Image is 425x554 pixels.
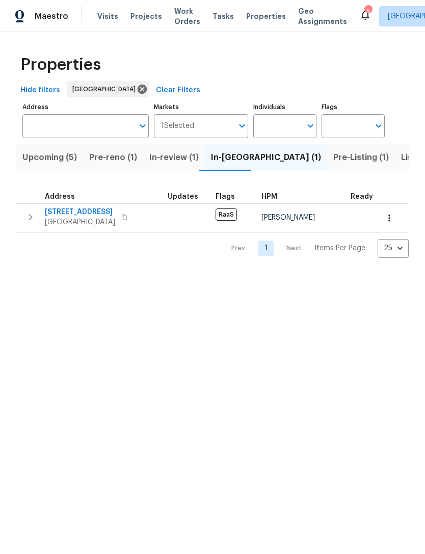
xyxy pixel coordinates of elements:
[211,150,321,165] span: In-[GEOGRAPHIC_DATA] (1)
[45,207,115,217] span: [STREET_ADDRESS]
[97,11,118,21] span: Visits
[253,104,316,110] label: Individuals
[20,84,60,97] span: Hide filters
[16,81,64,100] button: Hide filters
[22,150,77,165] span: Upcoming (5)
[149,150,199,165] span: In-review (1)
[222,239,409,258] nav: Pagination Navigation
[351,193,382,200] div: Earliest renovation start date (first business day after COE or Checkout)
[136,119,150,133] button: Open
[20,60,101,70] span: Properties
[174,6,200,27] span: Work Orders
[258,241,274,256] a: Goto page 1
[351,193,373,200] span: Ready
[154,104,249,110] label: Markets
[45,193,75,200] span: Address
[261,214,315,221] span: [PERSON_NAME]
[261,193,277,200] span: HPM
[298,6,347,27] span: Geo Assignments
[246,11,286,21] span: Properties
[216,208,237,221] span: RaaS
[22,104,149,110] label: Address
[130,11,162,21] span: Projects
[235,119,249,133] button: Open
[67,81,149,97] div: [GEOGRAPHIC_DATA]
[364,6,371,16] div: 5
[213,13,234,20] span: Tasks
[45,217,115,227] span: [GEOGRAPHIC_DATA]
[216,193,235,200] span: Flags
[156,84,200,97] span: Clear Filters
[161,122,194,130] span: 1 Selected
[89,150,137,165] span: Pre-reno (1)
[378,235,409,261] div: 25
[152,81,204,100] button: Clear Filters
[303,119,317,133] button: Open
[333,150,389,165] span: Pre-Listing (1)
[35,11,68,21] span: Maestro
[314,243,365,253] p: Items Per Page
[72,84,140,94] span: [GEOGRAPHIC_DATA]
[322,104,385,110] label: Flags
[168,193,198,200] span: Updates
[371,119,386,133] button: Open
